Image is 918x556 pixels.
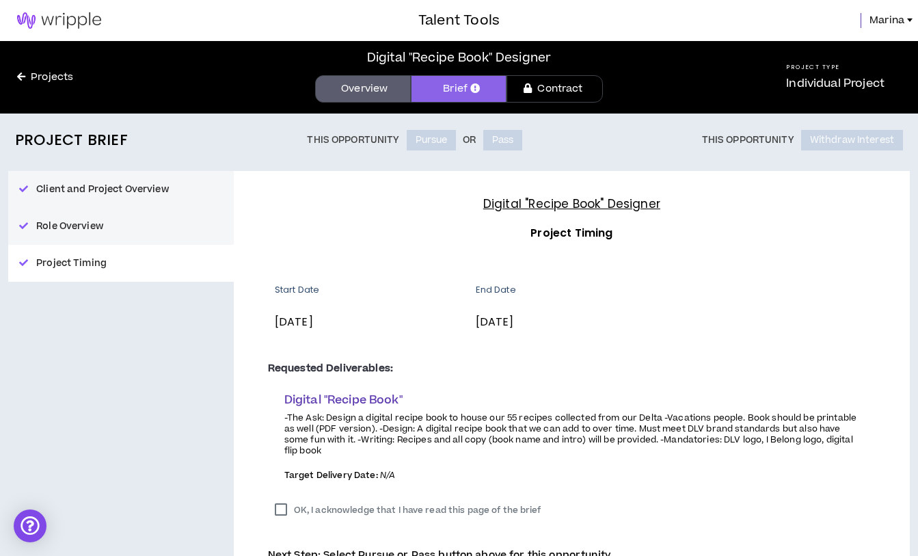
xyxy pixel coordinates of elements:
div: Digital "Recipe Book" Designer [367,49,551,67]
p: [DATE] [275,313,465,331]
h4: Digital "Recipe Book" Designer [268,195,876,213]
button: Withdraw Interest [801,130,903,150]
p: [DATE] [476,313,666,331]
a: Contract [507,75,602,103]
a: Overview [315,75,411,103]
button: Pursue [407,130,457,150]
h2: Project Brief [15,131,128,149]
span: Target Delivery Date: [284,469,378,481]
div: Open Intercom Messenger [14,509,46,542]
h5: Project Type [786,63,885,72]
p: -The Ask: Design a digital recipe book to house our 55 recipes collected from our Delta -Vacation... [284,412,859,456]
p: Or [463,135,476,146]
p: End Date [476,284,666,296]
p: Start Date [275,284,465,296]
label: OK, I acknowledge that I have read this page of the brief [268,500,548,520]
p: Individual Project [786,75,885,92]
p: This Opportunity [702,135,794,146]
button: Pass [483,130,523,150]
span: Marina [869,13,904,28]
h3: Project Timing [268,224,876,242]
a: Brief [411,75,507,103]
h3: Talent Tools [418,10,500,31]
p: This Opportunity [307,135,399,146]
span: Digital "Recipe Book" [284,392,403,408]
p: Requested Deliverables: [268,362,876,375]
i: N/A [380,469,395,481]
